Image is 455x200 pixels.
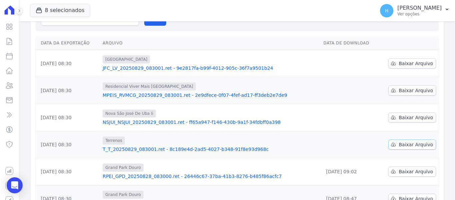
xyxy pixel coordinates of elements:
span: Baixar Arquivo [399,141,433,148]
span: H [385,8,389,13]
th: Arquivo [100,36,321,50]
a: MPEIS_RVMCG_20250829_083001.ret - 2e9dfece-0f07-4fef-ad17-ff3deb2e7de9 [103,92,318,98]
p: [PERSON_NAME] [397,5,442,11]
p: Ver opções [397,11,442,17]
td: [DATE] 08:30 [36,131,100,158]
td: [DATE] 08:30 [36,50,100,77]
td: [DATE] 08:30 [36,104,100,131]
a: T_T_20250829_083001.ret - 8c189e4d-2ad5-4027-b348-91f8e93d968c [103,146,318,153]
th: Data da Exportação [36,36,100,50]
a: RPEI_GPD_20250828_083000.ret - 26446c67-37ba-41b3-8276-b485f86acfc7 [103,173,318,180]
a: Baixar Arquivo [388,85,436,95]
div: Open Intercom Messenger [7,177,23,193]
span: [GEOGRAPHIC_DATA] [103,55,150,63]
td: [DATE] 09:02 [321,158,379,185]
span: Baixar Arquivo [399,114,433,121]
a: Baixar Arquivo [388,167,436,177]
span: Nova São José De Uba Ii [103,110,156,118]
span: Baixar Arquivo [399,168,433,175]
a: Baixar Arquivo [388,113,436,123]
td: [DATE] 08:30 [36,77,100,104]
span: Terrenos [103,137,125,145]
button: 8 selecionados [30,4,90,17]
td: [DATE] 08:30 [36,158,100,185]
span: Grand Park Douro [103,191,144,199]
span: Residencial Viver Mais [GEOGRAPHIC_DATA] [103,82,196,90]
a: NSJUI_NSJUI_20250829_083001.ret - ff65a947-f146-430b-9a1f-34fdbff0a398 [103,119,318,126]
span: Baixar Arquivo [399,60,433,67]
th: Data de Download [321,36,379,50]
a: Baixar Arquivo [388,140,436,150]
span: Baixar Arquivo [399,87,433,94]
a: Baixar Arquivo [388,58,436,68]
button: H [PERSON_NAME] Ver opções [375,1,455,20]
a: JFC_LV_20250829_083001.ret - 9e2817fa-b99f-4012-905c-36f7a9501b24 [103,65,318,71]
span: Grand Park Douro [103,164,144,172]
